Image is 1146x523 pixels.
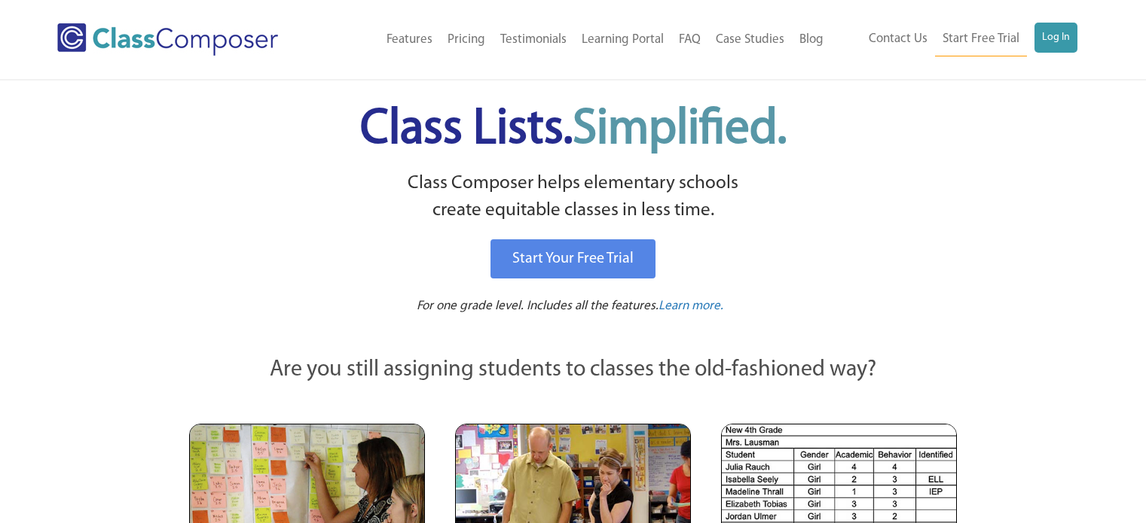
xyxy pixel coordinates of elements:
a: Learn more. [659,297,723,316]
p: Are you still assigning students to classes the old-fashioned way? [189,354,958,387]
a: Contact Us [861,23,935,56]
span: For one grade level. Includes all the features. [417,300,659,312]
a: Testimonials [493,23,574,56]
span: Class Lists. [360,105,787,154]
nav: Header Menu [831,23,1077,56]
span: Simplified. [573,105,787,154]
span: Learn more. [659,300,723,312]
a: Start Your Free Trial [490,239,656,278]
p: Class Composer helps elementary schools create equitable classes in less time. [187,170,960,225]
a: Blog [792,23,831,56]
a: FAQ [671,23,708,56]
a: Learning Portal [574,23,671,56]
a: Start Free Trial [935,23,1027,56]
span: Start Your Free Trial [512,251,634,266]
a: Features [379,23,440,56]
a: Case Studies [708,23,792,56]
a: Log In [1034,23,1077,53]
img: Class Composer [57,23,278,56]
a: Pricing [440,23,493,56]
nav: Header Menu [326,23,830,56]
